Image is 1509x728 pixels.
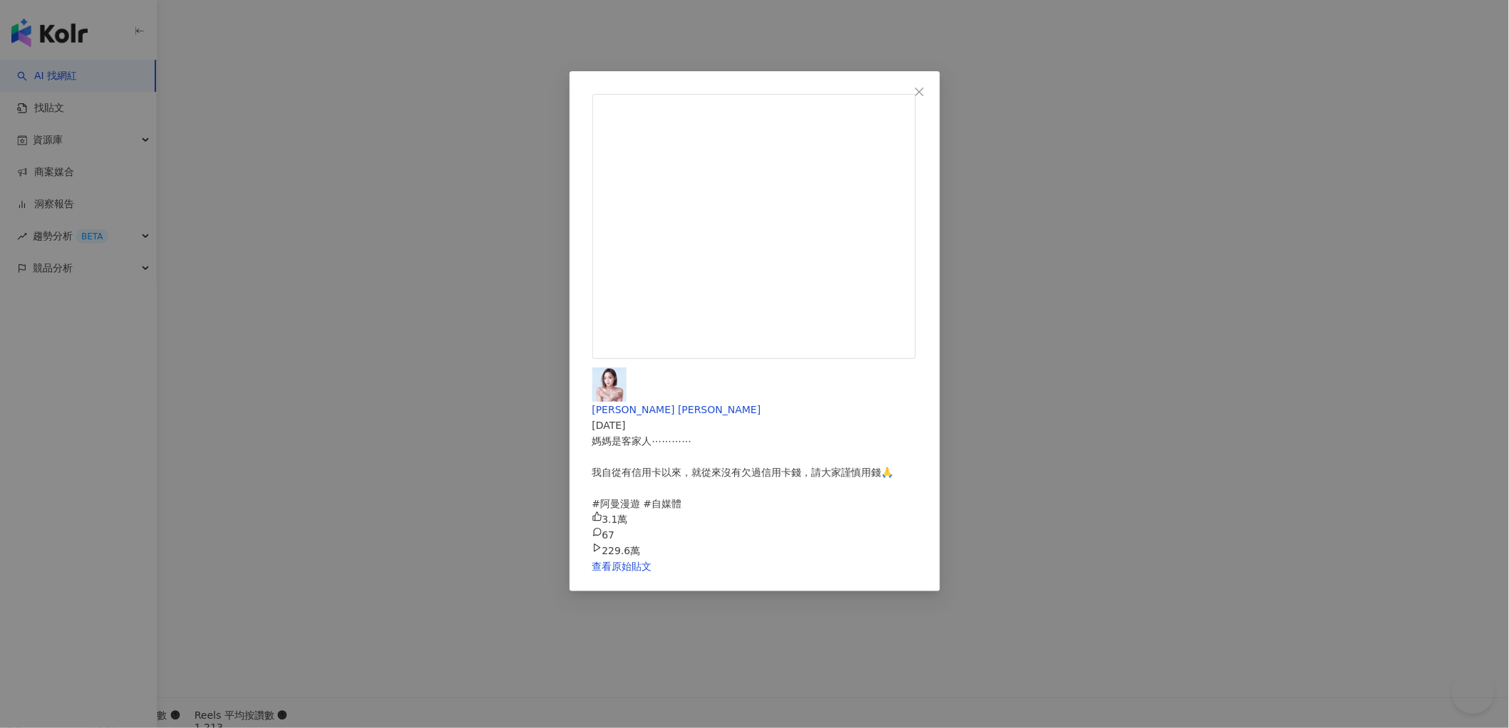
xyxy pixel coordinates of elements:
div: 3.1萬 [592,511,917,527]
div: [DATE] [592,417,917,433]
button: Close [905,78,934,106]
div: 67 [592,527,917,543]
img: KOL Avatar [592,368,627,402]
div: 229.6萬 [592,543,917,558]
a: KOL Avatar[PERSON_NAME] [PERSON_NAME] [592,368,917,415]
span: [PERSON_NAME] [PERSON_NAME] [592,404,761,415]
a: 查看原始貼文 [592,561,652,572]
div: 媽媽是客家人⋯⋯⋯⋯ 我自從有信用卡以來，就從來沒有欠過信用卡錢，請大家謹慎用錢🙏 #阿曼漫遊 #自媒體 [592,433,917,511]
span: close [914,86,925,98]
